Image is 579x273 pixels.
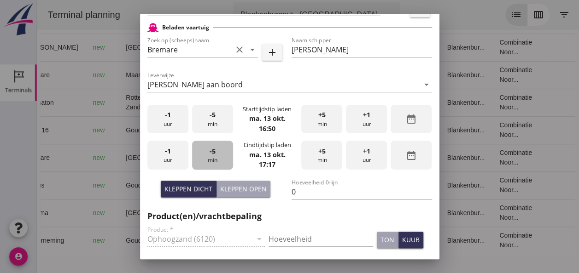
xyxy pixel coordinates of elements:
[89,208,166,218] div: [GEOGRAPHIC_DATA]
[49,227,82,254] td: new
[287,116,333,144] td: Ontzilt oph.zan...
[455,171,512,199] td: Combinatie Noor...
[190,227,241,254] td: 1231
[89,93,166,112] div: Rotterdam Zandoverslag
[160,44,166,51] i: directions_boat
[89,125,166,135] div: Gouda
[112,127,118,133] i: directions_boat
[292,42,432,57] input: Naam schipper
[249,150,285,159] strong: ma. 13 okt.
[318,146,326,156] span: +5
[192,105,233,134] div: min
[49,34,82,61] td: new
[287,144,333,171] td: Filling sand
[190,89,241,116] td: 672
[161,181,216,197] button: Kleppen dicht
[208,183,216,188] small: m3
[210,146,216,156] span: -5
[247,44,258,55] i: arrow_drop_down
[210,110,216,120] span: -5
[234,44,245,55] i: clear
[287,34,333,61] td: Filling sand
[89,70,166,80] div: Maassluis
[398,232,423,248] button: kuub
[160,210,166,216] i: directions_boat
[455,34,512,61] td: Combinatie Noor...
[455,199,512,227] td: Combinatie Noor...
[259,124,275,133] strong: 16:50
[406,114,417,125] i: date_range
[160,99,166,106] i: directions_boat
[333,34,403,61] td: 18
[190,171,241,199] td: 999
[49,89,82,116] td: new
[346,141,387,170] div: uur
[403,171,455,199] td: Blankenbur...
[403,89,455,116] td: Blankenbur...
[455,144,512,171] td: Combinatie Noor...
[455,227,512,254] td: Combinatie Noor...
[4,8,91,21] div: Terminal planning
[455,116,512,144] td: Combinatie Noor...
[220,184,267,193] div: Kleppen open
[287,61,333,89] td: Filling sand
[49,171,82,199] td: new
[249,114,285,123] strong: ma. 13 okt.
[160,154,166,161] i: directions_boat
[287,89,333,116] td: Ontzilt oph.zan...
[147,141,188,170] div: uur
[49,116,82,144] td: new
[380,235,394,245] div: ton
[49,144,82,171] td: new
[190,61,241,89] td: 434
[403,227,455,254] td: Blankenbur...
[403,34,455,61] td: Blankenbur...
[333,227,403,254] td: 18
[259,160,275,169] strong: 17:17
[212,128,219,133] small: m3
[333,171,403,199] td: 18
[403,116,455,144] td: Blankenbur...
[455,89,512,116] td: Combinatie Noor...
[301,105,342,134] div: min
[402,235,420,245] div: kuub
[89,181,166,190] div: Gouda
[363,110,370,120] span: +1
[292,184,432,199] input: Hoeveelheid 0-lijn
[346,105,387,134] div: uur
[243,141,291,149] div: Eindtijdstip laden
[49,61,82,89] td: new
[363,146,370,156] span: +1
[147,80,243,89] div: [PERSON_NAME] aan boord
[147,105,188,134] div: uur
[522,9,533,20] i: filter_list
[269,232,373,246] input: Hoeveelheid
[147,42,232,57] input: Zoek op (scheeps)naam
[165,110,171,120] span: -1
[208,45,216,51] small: m3
[287,227,333,254] td: Ontzilt oph.zan...
[243,105,292,114] div: Starttijdstip laden
[287,199,333,227] td: Filling sand
[192,141,233,170] div: min
[333,116,403,144] td: 18
[208,155,216,161] small: m3
[377,232,398,248] button: ton
[89,43,166,52] div: [GEOGRAPHIC_DATA]
[333,89,403,116] td: 18
[212,238,219,244] small: m3
[112,237,118,244] i: directions_boat
[421,79,432,90] i: arrow_drop_down
[403,61,455,89] td: Blankenbur...
[333,199,403,227] td: 18
[208,73,216,78] small: m3
[190,116,241,144] td: 1298
[406,150,417,161] i: date_range
[164,184,212,193] div: Kleppen dicht
[190,199,241,227] td: 994
[216,181,270,197] button: Kleppen open
[267,47,278,58] i: add
[455,61,512,89] td: Combinatie Noor...
[496,9,507,20] i: calendar_view_week
[333,61,403,89] td: 18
